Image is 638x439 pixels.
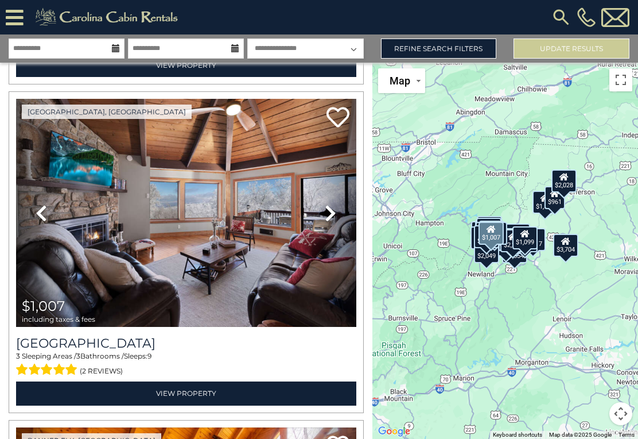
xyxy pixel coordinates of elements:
[513,38,629,59] button: Update Results
[505,224,530,247] div: $2,476
[390,75,410,87] span: Map
[493,431,542,439] button: Keyboard shortcuts
[29,6,188,29] img: Khaki-logo.png
[16,99,356,327] img: thumbnail_167882439.jpeg
[553,234,578,257] div: $3,704
[609,68,632,91] button: Toggle fullscreen view
[16,352,20,360] span: 3
[326,106,349,130] a: Add to favorites
[499,228,524,251] div: $1,987
[544,186,565,209] div: $961
[549,432,612,438] span: Map data ©2025 Google
[474,240,499,263] div: $2,049
[493,233,519,256] div: $1,917
[609,402,632,425] button: Map camera controls
[551,7,571,28] img: search-regular.svg
[375,424,413,439] img: Google
[16,336,356,351] a: [GEOGRAPHIC_DATA]
[474,225,499,248] div: $2,388
[375,424,413,439] a: Open this area in Google Maps (opens a new window)
[22,298,65,314] span: $1,007
[16,53,356,77] a: View Property
[513,226,538,249] div: $1,099
[618,432,635,438] a: Terms (opens in new tab)
[16,382,356,405] a: View Property
[16,351,356,379] div: Sleeping Areas / Bathrooms / Sleeps:
[477,216,502,239] div: $1,869
[76,352,80,360] span: 3
[476,217,501,240] div: $1,900
[479,221,504,244] div: $1,661
[16,336,356,351] h3: Beech Mountain Place
[470,226,496,249] div: $1,692
[147,352,151,360] span: 9
[500,229,526,252] div: $2,260
[478,221,504,244] div: $1,007
[532,191,558,214] div: $1,518
[551,169,577,192] div: $2,028
[574,7,598,27] a: [PHONE_NUMBER]
[502,240,527,263] div: $1,854
[381,38,497,59] a: Refine Search Filters
[80,364,123,379] span: (2 reviews)
[22,315,95,323] span: including taxes & fees
[378,68,425,93] button: Change map style
[22,105,192,119] a: [GEOGRAPHIC_DATA], [GEOGRAPHIC_DATA]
